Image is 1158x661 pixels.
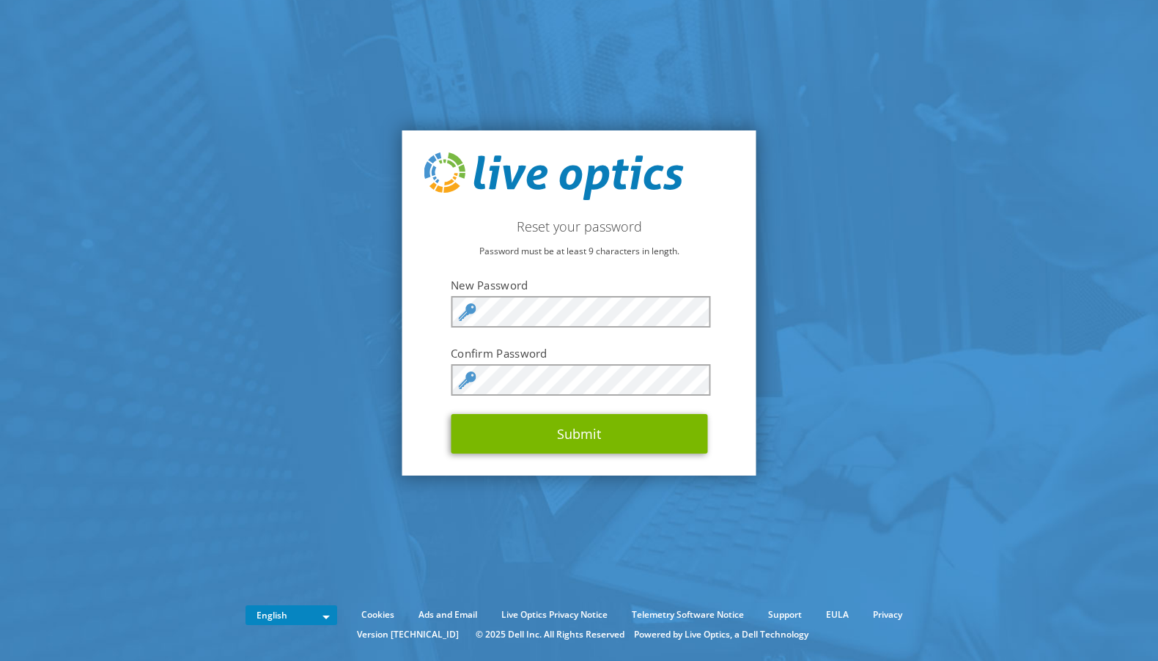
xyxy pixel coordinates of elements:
[862,607,913,623] a: Privacy
[468,627,632,643] li: © 2025 Dell Inc. All Rights Reserved
[350,627,466,643] li: Version [TECHNICAL_ID]
[407,607,488,623] a: Ads and Email
[424,218,734,235] h2: Reset your password
[424,152,684,201] img: live_optics_svg.svg
[451,346,707,361] label: Confirm Password
[490,607,619,623] a: Live Optics Privacy Notice
[815,607,860,623] a: EULA
[424,243,734,259] p: Password must be at least 9 characters in length.
[451,278,707,292] label: New Password
[634,627,808,643] li: Powered by Live Optics, a Dell Technology
[757,607,813,623] a: Support
[621,607,755,623] a: Telemetry Software Notice
[451,414,707,454] button: Submit
[350,607,405,623] a: Cookies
